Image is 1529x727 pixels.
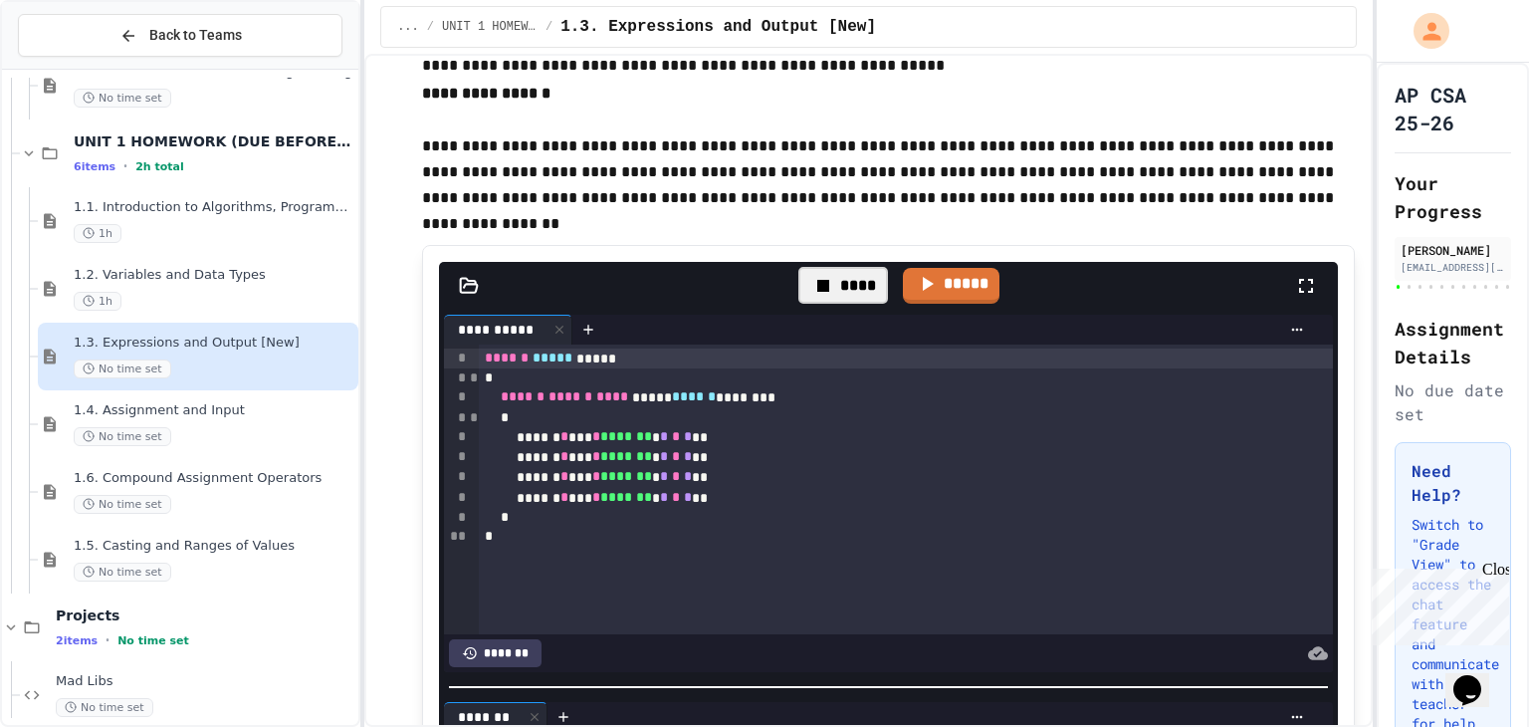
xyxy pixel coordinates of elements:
[74,199,354,216] span: 1.1. Introduction to Algorithms, Programming, and Compilers
[74,292,121,311] span: 1h
[74,538,354,555] span: 1.5. Casting and Ranges of Values
[74,470,354,487] span: 1.6. Compound Assignment Operators
[117,634,189,647] span: No time set
[74,427,171,446] span: No time set
[149,25,242,46] span: Back to Teams
[56,698,153,717] span: No time set
[74,132,354,150] span: UNIT 1 HOMEWORK (DUE BEFORE UNIT 1 TEST)
[74,224,121,243] span: 1h
[560,15,876,39] span: 1.3. Expressions and Output [New]
[1395,81,1511,136] h1: AP CSA 25-26
[74,495,171,514] span: No time set
[546,19,552,35] span: /
[8,8,137,126] div: Chat with us now!Close
[397,19,419,35] span: ...
[442,19,538,35] span: UNIT 1 HOMEWORK (DUE BEFORE UNIT 1 TEST)
[1401,241,1505,259] div: [PERSON_NAME]
[123,158,127,174] span: •
[1393,8,1454,54] div: My Account
[1395,315,1511,370] h2: Assignment Details
[1401,260,1505,275] div: [EMAIL_ADDRESS][DOMAIN_NAME]
[74,563,171,582] span: No time set
[56,673,354,690] span: Mad Libs
[1395,169,1511,225] h2: Your Progress
[56,634,98,647] span: 2 items
[1412,459,1494,507] h3: Need Help?
[74,360,171,378] span: No time set
[74,335,354,352] span: 1.3. Expressions and Output [New]
[74,267,354,284] span: 1.2. Variables and Data Types
[1364,561,1509,645] iframe: chat widget
[135,160,184,173] span: 2h total
[427,19,434,35] span: /
[74,160,115,173] span: 6 items
[106,632,109,648] span: •
[74,89,171,108] span: No time set
[74,402,354,419] span: 1.4. Assignment and Input
[1395,378,1511,426] div: No due date set
[18,14,342,57] button: Back to Teams
[56,606,354,624] span: Projects
[1445,647,1509,707] iframe: chat widget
